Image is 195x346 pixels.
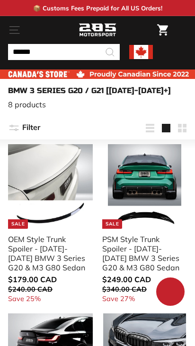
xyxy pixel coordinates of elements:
[102,219,122,229] div: Sale
[8,294,41,303] span: Save 25%
[102,234,181,272] div: PSM Style Trunk Spoiler - [DATE]-[DATE] BMW 3 Series G20 & M3 G80 Sedan
[152,17,173,43] a: Cart
[102,144,187,309] a: Sale PSM Style Trunk Spoiler - [DATE]-[DATE] BMW 3 Series G20 & M3 G80 Sedan Save 27%
[102,275,151,284] span: $249.00 CAD
[8,44,120,60] input: Search
[8,86,187,95] h1: BMW 3 Series G20 / G21 [[DATE]-[DATE]+]
[102,285,147,294] span: $340.00 CAD
[79,22,116,38] img: Logo_285_Motorsport_areodynamics_components
[8,100,187,109] p: 8 products
[8,219,28,229] div: Sale
[8,117,40,139] button: Filter
[8,285,53,294] span: $240.00 CAD
[102,294,135,303] span: Save 27%
[33,4,162,12] p: 📦 Customs Fees Prepaid for All US Orders!
[8,234,87,272] div: OEM Style Trunk Spoiler - [DATE]-[DATE] BMW 3 Series G20 & M3 G80 Sedan
[8,275,57,284] span: $179.00 CAD
[8,144,93,309] a: Sale OEM Style Trunk Spoiler - [DATE]-[DATE] BMW 3 Series G20 & M3 G80 Sedan Save 25%
[153,277,187,308] inbox-online-store-chat: Shopify online store chat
